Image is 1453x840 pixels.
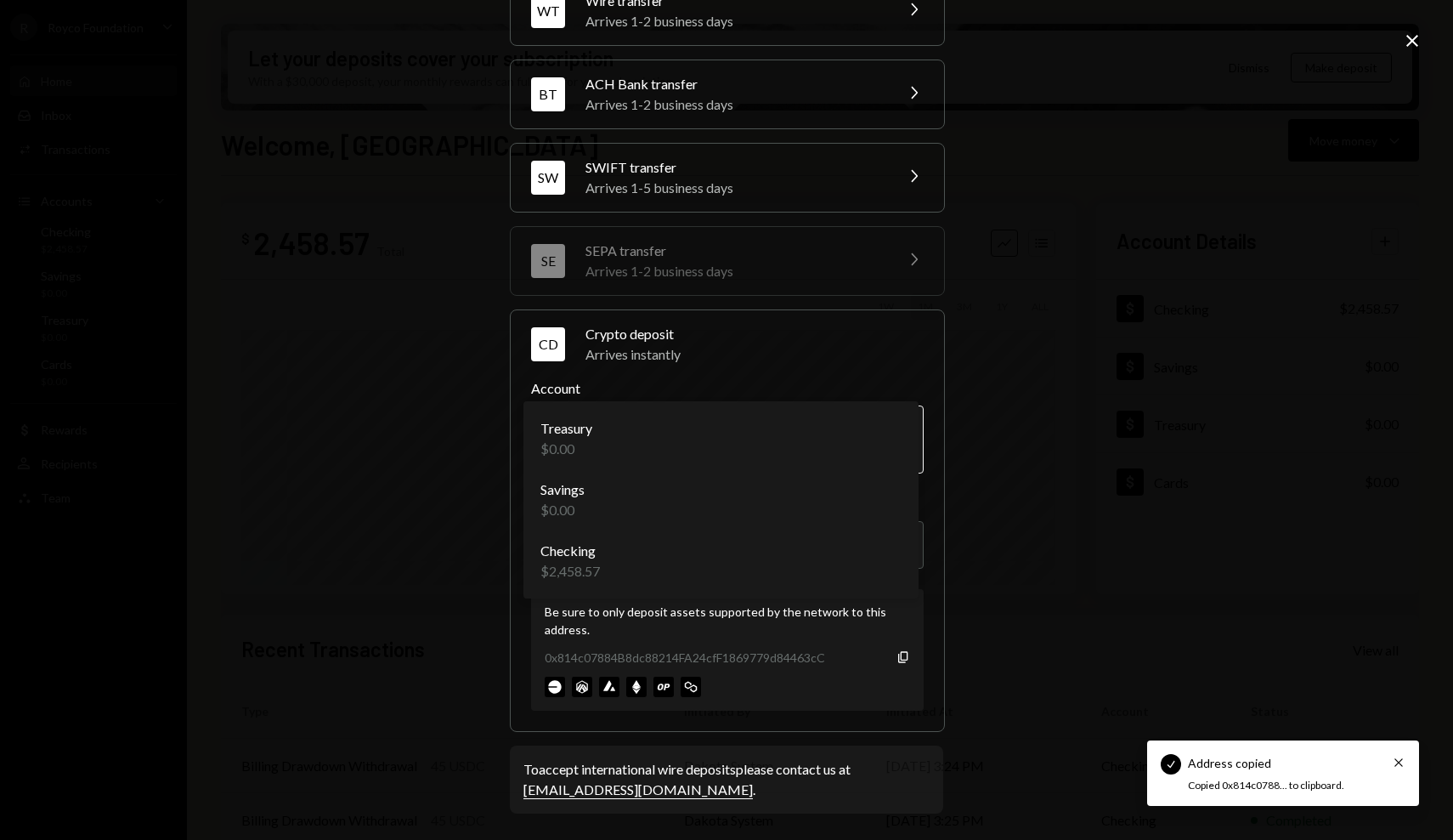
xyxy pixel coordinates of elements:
img: avalanche-mainnet [599,677,619,697]
img: ethereum-mainnet [626,677,647,697]
div: ACH Bank transfer [585,74,883,94]
div: $2,458.57 [540,561,600,582]
div: SEPA transfer [585,241,883,261]
div: CD [531,327,565,361]
div: SE [531,244,565,278]
div: $0.00 [540,500,585,520]
img: base-mainnet [545,677,565,697]
div: 0x814c07884B8dc88214FA24cfF1869779d84463cC [545,649,825,667]
div: Copied 0x814c0788... to clipboard. [1188,779,1368,793]
img: arbitrum-mainnet [572,677,592,697]
div: Treasury [540,418,592,439]
img: polygon-mainnet [681,677,701,697]
div: Savings [540,480,585,500]
div: Arrives 1-2 business days [585,94,883,115]
div: Arrives instantly [585,344,924,365]
div: $0.00 [540,439,592,459]
div: SW [531,161,565,195]
div: Arrives 1-5 business days [585,178,883,198]
div: Crypto deposit [585,324,924,344]
label: Account [531,378,924,399]
div: Be sure to only deposit assets supported by the network to this address. [545,603,910,639]
div: BT [531,77,565,111]
div: SWIFT transfer [585,157,883,178]
img: optimism-mainnet [653,677,674,697]
div: Checking [540,541,600,561]
div: Arrives 1-2 business days [585,261,883,281]
div: To accept international wire deposits please contact us at . [523,759,930,800]
a: [EMAIL_ADDRESS][DOMAIN_NAME] [523,781,753,799]
div: Address copied [1188,754,1271,772]
div: Arrives 1-2 business days [585,11,883,31]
